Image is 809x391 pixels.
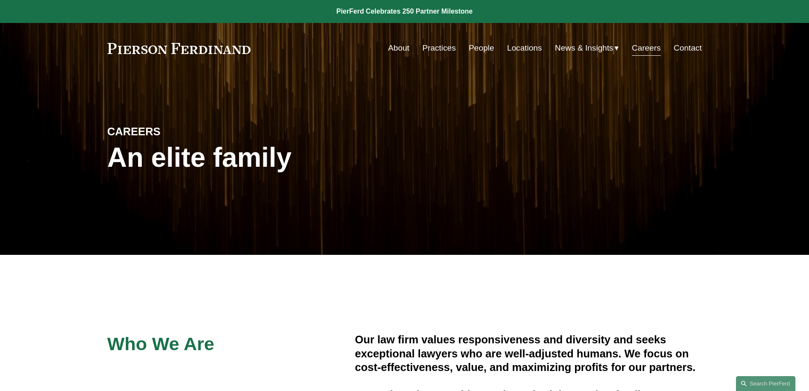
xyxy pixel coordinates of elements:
a: People [469,40,494,56]
h4: CAREERS [107,125,256,138]
span: Who We Are [107,334,214,354]
a: Careers [632,40,661,56]
a: Practices [422,40,456,56]
a: About [388,40,409,56]
a: Search this site [736,376,795,391]
h1: An elite family [107,142,405,173]
a: folder dropdown [555,40,619,56]
a: Contact [674,40,702,56]
h4: Our law firm values responsiveness and diversity and seeks exceptional lawyers who are well-adjus... [355,333,702,374]
span: News & Insights [555,41,614,56]
a: Locations [507,40,542,56]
